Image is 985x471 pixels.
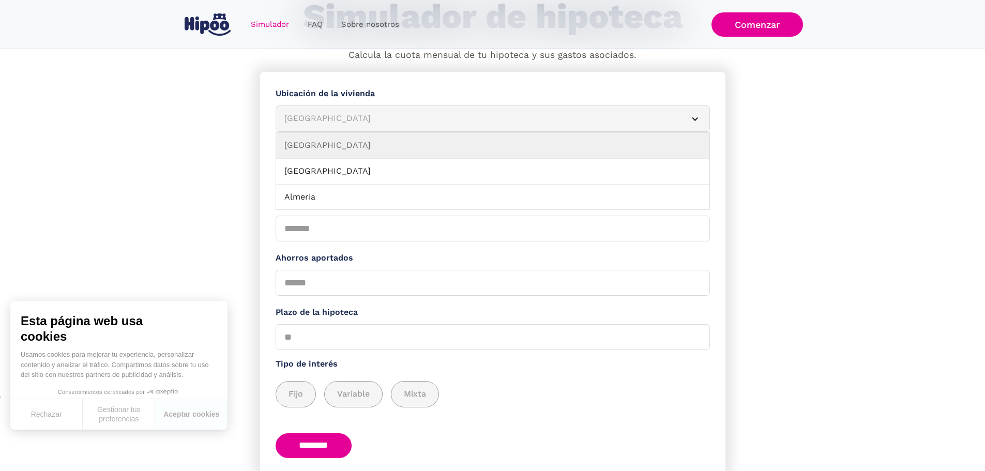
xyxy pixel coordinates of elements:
span: Mixta [404,388,426,401]
label: Tipo de interés [276,358,710,371]
a: Almeria [276,185,709,210]
p: Calcula la cuota mensual de tu hipoteca y sus gastos asociados. [348,49,637,62]
span: Variable [337,388,370,401]
a: [GEOGRAPHIC_DATA] [276,133,709,159]
div: [GEOGRAPHIC_DATA] [284,112,676,125]
a: [GEOGRAPHIC_DATA] [276,159,709,185]
a: Sobre nosotros [332,14,408,35]
article: [GEOGRAPHIC_DATA] [276,105,710,132]
label: Ahorros aportados [276,252,710,265]
span: Fijo [289,388,303,401]
a: Simulador [241,14,298,35]
nav: [GEOGRAPHIC_DATA] [276,132,710,210]
div: add_description_here [276,381,710,407]
label: Plazo de la hipoteca [276,306,710,319]
a: home [183,9,233,40]
a: Comenzar [711,12,803,37]
label: Ubicación de la vivienda [276,87,710,100]
a: FAQ [298,14,332,35]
